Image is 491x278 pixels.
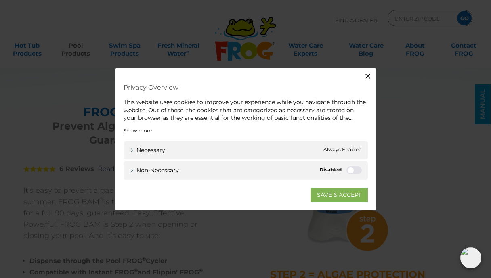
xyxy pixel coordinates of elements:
[460,247,481,268] img: openIcon
[311,187,368,202] a: SAVE & ACCEPT
[124,80,368,94] h4: Privacy Overview
[323,146,362,154] span: Always Enabled
[124,127,152,134] a: Show more
[124,98,368,122] div: This website uses cookies to improve your experience while you navigate through the website. Out ...
[130,146,165,154] a: Necessary
[130,166,179,174] a: Non-necessary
